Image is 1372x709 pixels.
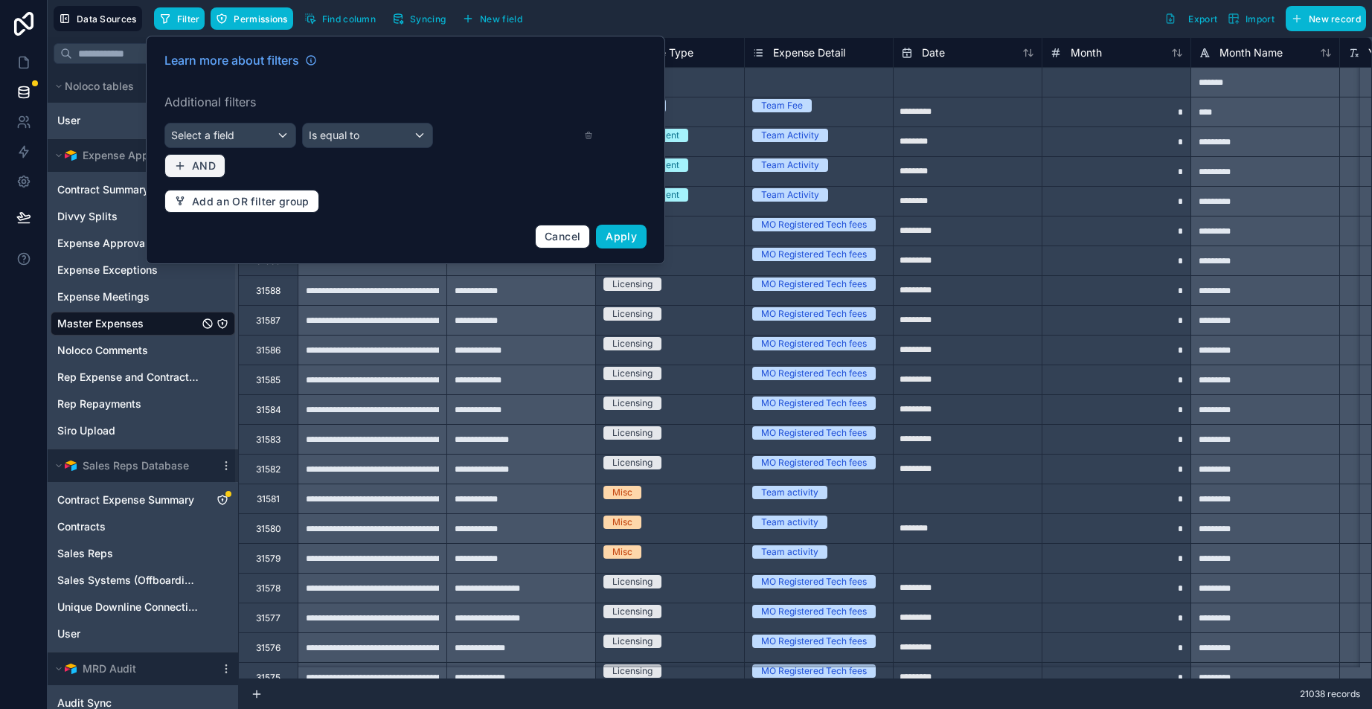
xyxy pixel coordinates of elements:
[57,519,106,534] span: Contracts
[480,13,522,25] span: New field
[256,404,281,416] div: 31584
[57,600,199,615] span: Unique Downline Connections
[51,285,235,309] div: Expense Meetings
[1071,45,1102,60] span: Month
[51,542,235,565] div: Sales Reps
[57,626,199,641] a: User
[545,230,580,243] span: Cancel
[761,248,867,261] div: MO Registered Tech fees
[192,159,216,173] span: AND
[612,277,653,291] div: Licensing
[211,7,292,30] button: Permissions
[51,658,214,679] button: Airtable LogoMRD Audit
[65,460,77,472] img: Airtable Logo
[57,182,199,197] a: Contract Summary
[761,158,819,172] div: Team Activity
[256,583,281,594] div: 31578
[51,515,235,539] div: Contracts
[57,519,199,534] a: Contracts
[57,113,80,128] span: User
[1309,13,1361,25] span: New record
[65,150,77,161] img: Airtable Logo
[457,7,528,30] button: New field
[1300,688,1360,700] span: 21038 records
[65,663,77,675] img: Airtable Logo
[57,370,199,385] a: Rep Expense and Contract Issues
[257,493,280,505] div: 31581
[256,315,281,327] div: 31587
[83,458,189,473] span: Sales Reps Database
[773,45,845,60] span: Expense Detail
[57,423,115,438] span: Siro Upload
[51,568,235,592] div: Sales Systems (Offboarding)
[51,145,214,166] button: Airtable LogoExpense Approvals
[51,622,235,646] div: User
[612,486,632,499] div: Misc
[57,546,199,561] a: Sales Reps
[612,635,653,648] div: Licensing
[761,367,867,380] div: MO Registered Tech fees
[612,545,632,559] div: Misc
[51,339,235,362] div: Noloco Comments
[761,277,867,291] div: MO Registered Tech fees
[1219,45,1283,60] span: Month Name
[57,289,150,304] span: Expense Meetings
[410,13,446,25] span: Syncing
[1246,13,1275,25] span: Import
[57,236,199,251] a: Expense Approval Batch
[256,642,281,654] div: 31576
[57,236,179,251] span: Expense Approval Batch
[535,225,590,248] button: Cancel
[51,419,235,443] div: Siro Upload
[761,486,818,499] div: Team activity
[596,225,647,248] button: Apply
[761,635,867,648] div: MO Registered Tech fees
[256,344,281,356] div: 31586
[164,51,299,69] span: Learn more about filters
[761,397,867,410] div: MO Registered Tech fees
[51,392,235,416] div: Rep Repayments
[1222,6,1280,31] button: Import
[612,516,632,529] div: Misc
[54,6,142,31] button: Data Sources
[761,307,867,321] div: MO Registered Tech fees
[51,312,235,336] div: Master Expenses
[612,664,653,678] div: Licensing
[164,190,319,214] button: Add an OR filter group
[164,123,296,148] button: Select a field
[761,664,867,678] div: MO Registered Tech fees
[922,45,945,60] span: Date
[387,7,451,30] button: Syncing
[57,209,118,224] span: Divvy Splits
[211,7,298,30] a: Permissions
[57,182,149,197] span: Contract Summary
[256,434,281,446] div: 31583
[57,343,148,358] span: Noloco Comments
[612,337,653,350] div: Licensing
[171,129,234,141] span: Select a field
[761,337,867,350] div: MO Registered Tech fees
[256,672,281,684] div: 31575
[57,493,199,507] a: Contract Expense Summary
[322,13,376,25] span: Find column
[83,661,136,676] span: MRD Audit
[256,285,281,297] div: 31588
[761,218,867,231] div: MO Registered Tech fees
[761,129,819,142] div: Team Activity
[761,605,867,618] div: MO Registered Tech fees
[1280,6,1366,31] a: New record
[57,573,199,588] a: Sales Systems (Offboarding)
[612,307,653,321] div: Licensing
[761,545,818,559] div: Team activity
[256,463,281,475] div: 31582
[761,516,818,529] div: Team activity
[761,456,867,469] div: MO Registered Tech fees
[256,612,281,624] div: 31577
[164,93,647,111] label: Additional filters
[299,7,381,30] button: Find column
[77,13,137,25] span: Data Sources
[387,7,457,30] a: Syncing
[57,316,144,331] span: Master Expenses
[51,109,235,132] div: User
[612,426,653,440] div: Licensing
